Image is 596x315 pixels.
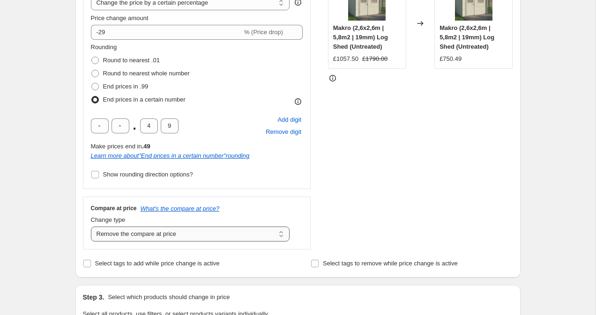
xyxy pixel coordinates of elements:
[161,118,179,133] input: ﹡
[91,44,117,51] span: Rounding
[276,114,303,126] button: Add placeholder
[141,205,220,212] button: What's the compare at price?
[103,70,190,77] span: Round to nearest whole number
[277,115,301,125] span: Add digit
[91,152,250,159] a: Learn more about"End prices in a certain number"rounding
[142,143,150,150] b: .49
[95,260,220,267] span: Select tags to add while price change is active
[244,29,283,36] span: % (Price drop)
[264,126,303,138] button: Remove placeholder
[266,127,301,137] span: Remove digit
[132,118,137,133] span: .
[140,118,158,133] input: ﹡
[333,24,388,50] span: Makro (2,6x2,6m | 5,8m2 | 19mm) Log Shed (Untreated)
[91,152,250,159] i: Learn more about " End prices in a certain number " rounding
[91,25,242,40] input: -15
[91,205,137,212] h3: Compare at price
[83,293,104,302] h2: Step 3.
[91,216,126,223] span: Change type
[103,96,186,103] span: End prices in a certain number
[440,54,462,64] div: £750.49
[112,118,129,133] input: ﹡
[91,15,149,22] span: Price change amount
[333,54,358,64] div: £1057.50
[91,118,109,133] input: ﹡
[323,260,458,267] span: Select tags to remove while price change is active
[440,24,494,50] span: Makro (2,6x2,6m | 5,8m2 | 19mm) Log Shed (Untreated)
[103,83,149,90] span: End prices in .99
[108,293,230,302] p: Select which products should change in price
[362,54,387,64] strike: £1790.00
[91,143,150,150] span: Make prices end in
[103,57,160,64] span: Round to nearest .01
[103,171,193,178] span: Show rounding direction options?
